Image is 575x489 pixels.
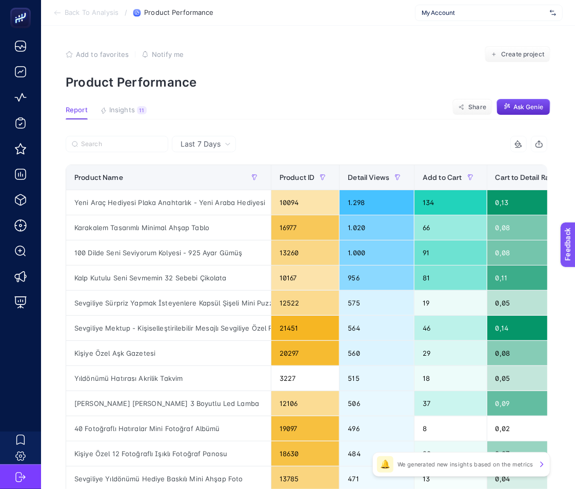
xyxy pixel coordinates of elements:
[423,173,462,181] span: Add to Cart
[271,240,339,265] div: 13260
[271,441,339,466] div: 18630
[340,266,414,290] div: 956
[142,50,184,58] button: Notify me
[340,215,414,240] div: 1.020
[271,416,339,441] div: 19097
[414,240,487,265] div: 91
[414,190,487,215] div: 134
[271,291,339,315] div: 12522
[66,316,271,340] div: Sevgiliye Mektup - Kişiselleştirilebilir Mesajlı Sevgiliye Özel Romantik Mektup
[66,215,271,240] div: Karakalem Tasarımlı Minimal Ahşap Tablo
[66,341,271,365] div: Kişiye Özel Aşk Gazetesi
[340,441,414,466] div: 484
[513,103,543,111] span: Ask Genie
[340,341,414,365] div: 560
[66,266,271,290] div: Kalp Kutulu Seni Sevmemin 32 Sebebi Çikolata
[66,106,88,114] span: Report
[340,291,414,315] div: 575
[468,103,486,111] span: Share
[66,240,271,265] div: 100 Dilde Seni Seviyorum Kolyesi - 925 Ayar Gümüş
[271,391,339,416] div: 12106
[414,416,487,441] div: 8
[414,391,487,416] div: 37
[125,8,127,16] span: /
[76,50,129,58] span: Add to favorites
[414,441,487,466] div: 20
[501,50,544,58] span: Create project
[271,190,339,215] div: 10094
[340,316,414,340] div: 564
[550,8,556,18] img: svg%3e
[66,75,550,90] p: Product Performance
[66,190,271,215] div: Yeni Araç Hediyesi Plaka Anahtarlık - Yeni Araba Hediyesi
[414,366,487,391] div: 18
[66,50,129,58] button: Add to favorites
[414,341,487,365] div: 29
[340,391,414,416] div: 506
[66,291,271,315] div: Sevgiliye Sürpriz Yapmak İsteyenlere Kapsül Şişeli Mini Puzzle
[81,140,162,148] input: Search
[340,416,414,441] div: 496
[452,99,492,115] button: Share
[74,173,123,181] span: Product Name
[66,441,271,466] div: Kişiye Özel 12 Fotoğraflı Işıklı Fotoğraf Panosu
[271,266,339,290] div: 10167
[497,99,550,115] button: Ask Genie
[414,291,487,315] div: 19
[422,9,546,17] span: My Account
[66,391,271,416] div: [PERSON_NAME] [PERSON_NAME] 3 Boyutlu Led Lamba
[340,190,414,215] div: 1.298
[66,416,271,441] div: 40 Fotoğraflı Hatıralar Mini Fotoğraf Albümü
[271,215,339,240] div: 16977
[340,240,414,265] div: 1.000
[414,316,487,340] div: 46
[271,341,339,365] div: 20297
[398,460,533,468] p: We generated new insights based on the metrics
[137,106,147,114] div: 11
[271,366,339,391] div: 3227
[348,173,389,181] span: Detail Views
[495,173,557,181] span: Cart to Detail Rate
[340,366,414,391] div: 515
[414,215,487,240] div: 66
[144,9,213,17] span: Product Performance
[271,316,339,340] div: 21451
[65,9,118,17] span: Back To Analysis
[414,266,487,290] div: 81
[181,139,221,149] span: Last 7 Days
[66,366,271,391] div: Yıldönümü Hatırası Akrilik Takvim
[485,46,550,63] button: Create project
[280,173,314,181] span: Product ID
[109,106,135,114] span: Insights
[377,456,393,473] div: 🔔
[6,3,39,11] span: Feedback
[152,50,184,58] span: Notify me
